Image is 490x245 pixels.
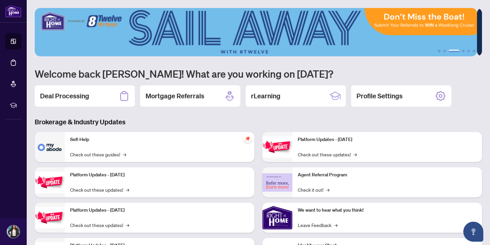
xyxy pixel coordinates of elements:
button: 2 [443,50,446,52]
img: Self-Help [35,132,65,162]
img: Agent Referral Program [262,173,292,192]
img: Slide 2 [35,8,477,56]
p: Agent Referral Program [298,171,477,179]
a: Check out these guides!→ [70,151,126,158]
span: → [126,221,129,229]
h2: Profile Settings [356,91,403,101]
h3: Brokerage & Industry Updates [35,117,482,127]
button: 5 [467,50,470,52]
p: Platform Updates - [DATE] [70,171,249,179]
h1: Welcome back [PERSON_NAME]! What are you working on [DATE]? [35,67,482,80]
span: → [126,186,129,193]
p: Platform Updates - [DATE] [70,207,249,214]
a: Check out these updates!→ [298,151,357,158]
img: Profile Icon [7,225,20,238]
img: Platform Updates - September 16, 2025 [35,172,65,193]
img: logo [5,5,21,17]
a: Check out these updates!→ [70,221,129,229]
a: Check out these updates!→ [70,186,129,193]
button: 3 [449,50,459,52]
a: Leave Feedback→ [298,221,337,229]
button: 4 [462,50,465,52]
img: Platform Updates - July 21, 2025 [35,207,65,228]
h2: rLearning [251,91,280,101]
img: Platform Updates - June 23, 2025 [262,136,292,157]
button: 6 [473,50,475,52]
img: We want to hear what you think! [262,203,292,233]
span: pushpin [244,135,252,143]
span: → [334,221,337,229]
span: → [353,151,357,158]
p: Platform Updates - [DATE] [298,136,477,143]
h2: Deal Processing [40,91,89,101]
a: Check it out!→ [298,186,329,193]
span: → [326,186,329,193]
p: Self-Help [70,136,249,143]
button: Open asap [463,222,483,242]
button: 1 [438,50,441,52]
p: We want to hear what you think! [298,207,477,214]
span: → [123,151,126,158]
h2: Mortgage Referrals [146,91,204,101]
